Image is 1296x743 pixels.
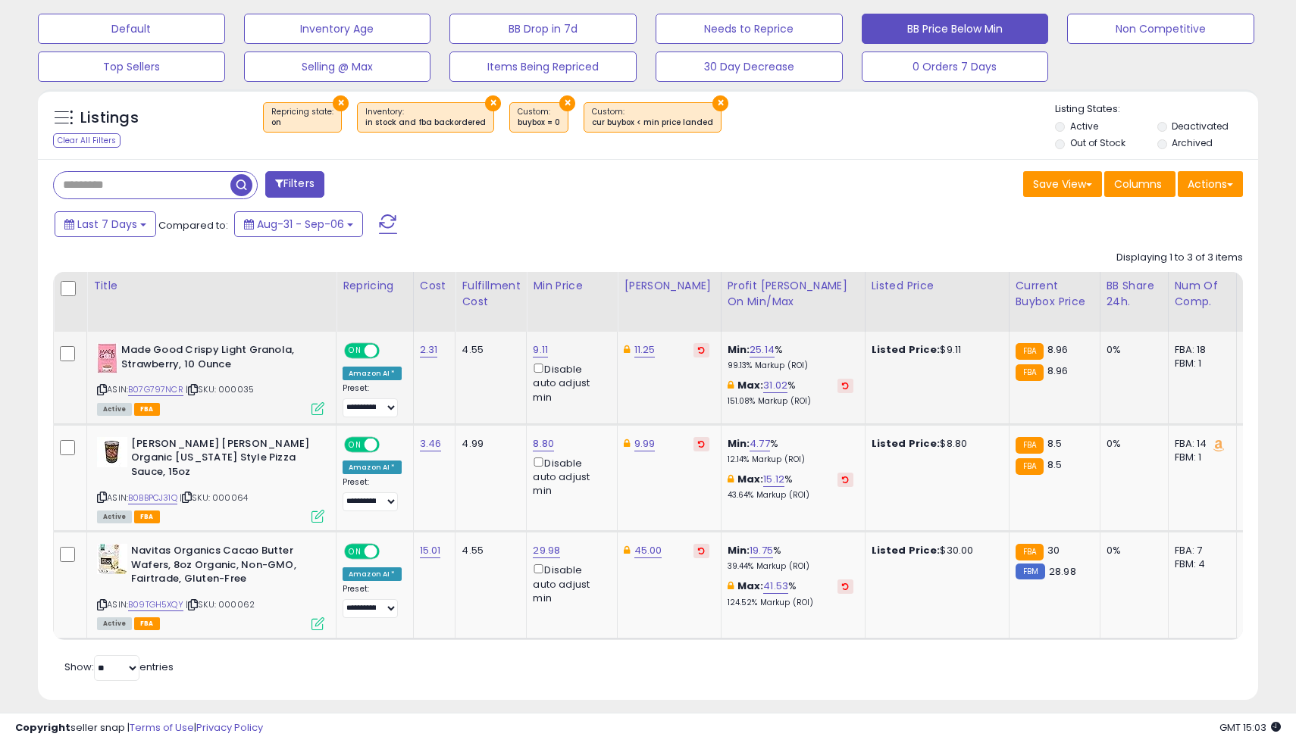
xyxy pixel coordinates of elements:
[872,544,997,557] div: $30.00
[518,106,560,129] span: Custom:
[449,52,637,82] button: Items Being Repriced
[728,544,853,572] div: %
[872,436,941,451] b: Listed Price:
[592,106,713,129] span: Custom:
[420,543,441,558] a: 15.01
[97,510,132,523] span: All listings currently available for purchase on Amazon
[518,117,560,128] div: buybox = 0
[128,383,183,396] a: B07G797NCR
[533,436,554,451] a: 8.80
[131,437,315,483] b: [PERSON_NAME] [PERSON_NAME] Organic [US_STATE] Style Pizza Sauce, 15oz
[485,95,501,111] button: ×
[343,460,402,474] div: Amazon AI *
[1116,251,1243,265] div: Displaying 1 to 3 of 3 items
[365,106,486,129] span: Inventory :
[97,544,127,574] img: 41vma1ByHML._SL40_.jpg
[728,343,853,371] div: %
[1107,544,1157,557] div: 0%
[728,436,750,451] b: Min:
[1047,342,1069,357] span: 8.96
[365,117,486,128] div: in stock and fba backordered
[1023,171,1102,197] button: Save View
[1070,136,1125,149] label: Out of Stock
[38,52,225,82] button: Top Sellers
[728,437,853,465] div: %
[244,52,431,82] button: Selling @ Max
[737,579,764,593] b: Max:
[1047,436,1062,451] span: 8.5
[462,343,515,357] div: 4.55
[1175,357,1225,370] div: FBM: 1
[343,584,402,618] div: Preset:
[377,438,402,451] span: OFF
[234,211,363,237] button: Aug-31 - Sep-06
[186,383,254,395] span: | SKU: 000035
[656,14,843,44] button: Needs to Reprice
[1104,171,1175,197] button: Columns
[180,492,248,504] span: | SKU: 000064
[872,543,941,557] b: Listed Price:
[271,117,333,128] div: on
[1175,451,1225,464] div: FBM: 1
[750,436,770,451] a: 4.77
[53,133,121,148] div: Clear All Filters
[728,561,853,572] p: 39.44% Markup (ROI)
[1016,458,1044,475] small: FBA
[134,510,160,523] span: FBA
[343,567,402,581] div: Amazon AI *
[862,14,1049,44] button: BB Price Below Min
[1016,278,1094,310] div: Current Buybox Price
[728,490,853,501] p: 43.64% Markup (ROI)
[592,117,713,128] div: cur buybox < min price landed
[737,378,764,392] b: Max:
[97,544,324,628] div: ASIN:
[128,598,183,611] a: B09TGH5XQY
[634,543,662,558] a: 45.00
[1175,557,1225,571] div: FBM: 4
[333,95,349,111] button: ×
[1016,544,1044,560] small: FBA
[1047,543,1060,557] span: 30
[1243,310,1252,323] small: Avg Win Price.
[1172,120,1229,133] label: Deactivated
[1114,176,1162,192] span: Columns
[872,437,997,451] div: $8.80
[872,342,941,357] b: Listed Price:
[97,343,324,414] div: ASIN:
[737,472,764,486] b: Max:
[1243,544,1293,557] div: N/A
[343,383,402,417] div: Preset:
[721,272,865,332] th: The percentage added to the cost of goods (COGS) that forms the calculator for Min & Max prices.
[420,278,449,294] div: Cost
[656,52,843,82] button: 30 Day Decrease
[1016,364,1044,381] small: FBA
[134,617,160,630] span: FBA
[97,617,132,630] span: All listings currently available for purchase on Amazon
[186,598,255,610] span: | SKU: 000062
[728,473,853,501] div: %
[97,437,324,521] div: ASIN:
[134,403,160,416] span: FBA
[420,342,438,357] a: 2.31
[38,14,225,44] button: Default
[1178,171,1243,197] button: Actions
[80,108,139,129] h5: Listings
[97,437,127,467] img: 41HvhtezU8L._SL40_.jpg
[257,217,344,232] span: Aug-31 - Sep-06
[728,579,853,607] div: %
[97,403,132,416] span: All listings currently available for purchase on Amazon
[97,343,117,373] img: 41t8kSPbhCL._SL40_.jpg
[872,278,1003,294] div: Listed Price
[533,342,548,357] a: 9.11
[728,379,853,407] div: %
[196,720,263,735] a: Privacy Policy
[449,14,637,44] button: BB Drop in 7d
[1175,437,1225,451] div: FBA: 14
[55,211,156,237] button: Last 7 Days
[346,545,365,558] span: ON
[1107,437,1157,451] div: 0%
[728,543,750,557] b: Min:
[763,378,787,393] a: 31.02
[343,477,402,511] div: Preset:
[1067,14,1254,44] button: Non Competitive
